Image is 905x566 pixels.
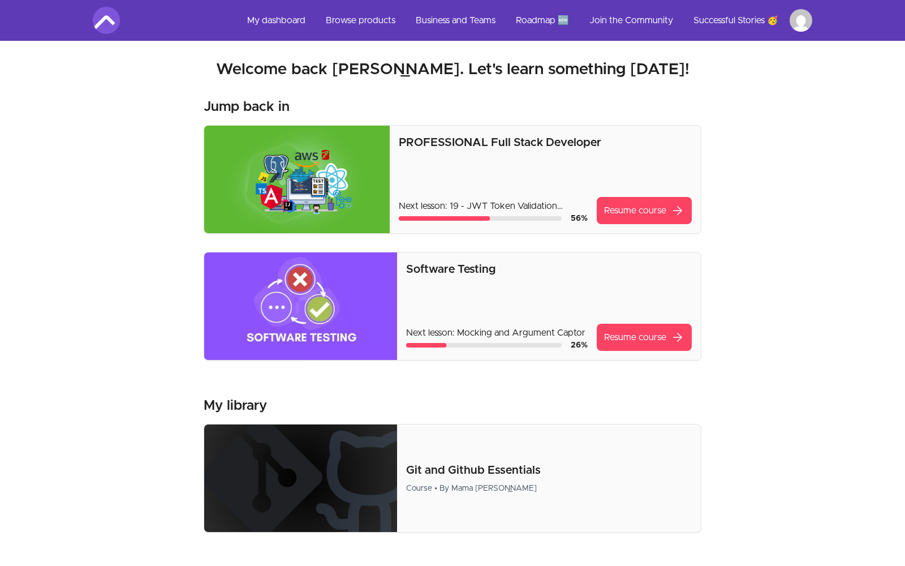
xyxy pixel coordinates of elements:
[204,424,701,533] a: Product image for Git and Github EssentialsGit and Github EssentialsCourse • By Mama [PERSON_NAME]
[317,7,404,34] a: Browse products
[238,7,314,34] a: My dashboard
[597,197,692,224] a: Resume coursearrow_forward
[507,7,578,34] a: Roadmap 🆕
[571,341,588,349] span: 26 %
[399,135,692,151] p: PROFESSIONAL Full Stack Developer
[406,483,692,494] div: Course • By Mama [PERSON_NAME]
[597,324,692,351] a: Resume coursearrow_forward
[204,126,390,233] img: Product image for PROFESSIONAL Full Stack Developer
[580,7,682,34] a: Join the Community
[93,59,812,80] h2: Welcome back [PERSON_NAME]. Let's learn something [DATE]!
[406,343,562,348] div: Course progress
[406,462,692,478] p: Git and Github Essentials
[684,7,787,34] a: Successful Stories 🥳
[93,7,120,34] img: Amigoscode logo
[790,9,812,32] img: Profile image for Tanya Ocampo
[399,216,562,221] div: Course progress
[671,331,684,344] span: arrow_forward
[406,326,588,340] p: Next lesson: Mocking and Argument Captor
[204,424,397,532] img: Product image for Git and Github Essentials
[204,98,290,116] h3: Jump back in
[671,204,684,217] span: arrow_forward
[399,199,588,213] p: Next lesson: 19 - JWT Token Validation Overview
[238,7,812,34] nav: Main
[204,397,267,415] h3: My library
[204,252,397,360] img: Product image for Software Testing
[571,215,588,222] span: 56 %
[407,7,505,34] a: Business and Teams
[406,261,692,277] p: Software Testing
